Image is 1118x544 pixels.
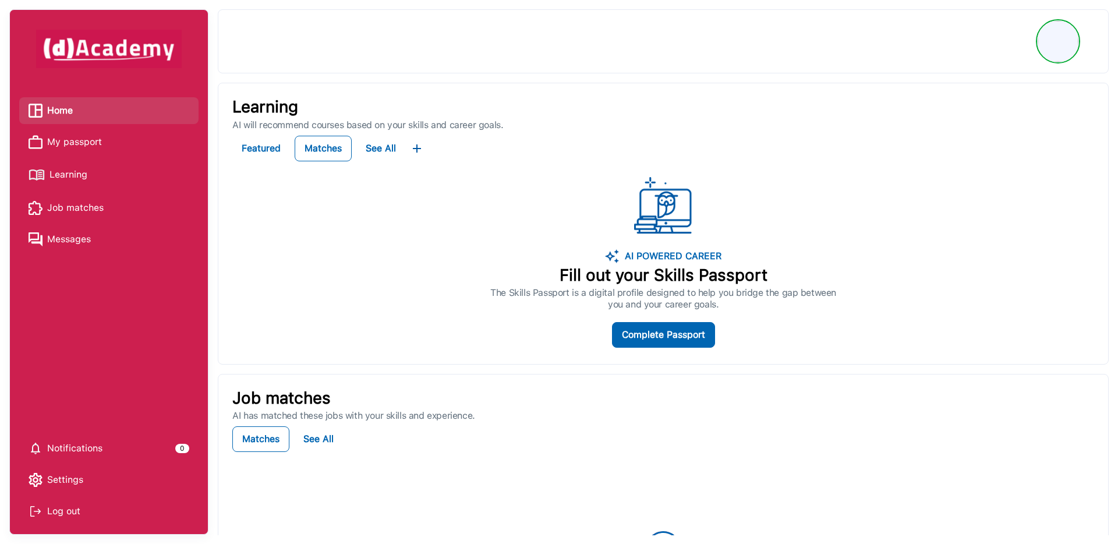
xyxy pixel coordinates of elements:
[47,440,102,457] span: Notifications
[490,287,836,310] p: The Skills Passport is a digital profile designed to help you bridge the gap between you and your...
[294,426,343,452] button: See All
[605,249,619,263] img: image
[29,133,189,151] a: My passport iconMy passport
[232,97,1094,117] p: Learning
[29,503,189,520] div: Log out
[356,136,405,161] button: See All
[410,142,424,156] img: ...
[29,232,43,246] img: Messages icon
[619,249,721,263] p: AI POWERED CAREER
[242,431,279,447] div: Matches
[47,102,73,119] span: Home
[29,135,43,149] img: My passport icon
[634,177,692,235] img: ...
[490,266,836,285] p: Fill out your Skills Passport
[305,140,342,157] div: Matches
[49,166,87,183] span: Learning
[47,471,83,489] span: Settings
[47,199,104,217] span: Job matches
[29,165,45,185] img: Learning icon
[29,199,189,217] a: Job matches iconJob matches
[29,231,189,248] a: Messages iconMessages
[1038,21,1078,62] img: Profile
[232,136,290,161] button: Featured
[29,201,43,215] img: Job matches icon
[47,231,91,248] span: Messages
[232,426,289,452] button: Matches
[232,410,1094,422] p: AI has matched these jobs with your skills and experience.
[29,104,43,118] img: Home icon
[295,136,352,161] button: Matches
[232,119,1094,131] p: AI will recommend courses based on your skills and career goals.
[29,441,43,455] img: setting
[612,322,715,348] button: Complete Passport
[622,327,705,343] div: Complete Passport
[29,102,189,119] a: Home iconHome
[303,431,334,447] div: See All
[242,140,281,157] div: Featured
[29,504,43,518] img: Log out
[232,388,1094,408] p: Job matches
[29,473,43,487] img: setting
[47,133,102,151] span: My passport
[366,140,396,157] div: See All
[175,444,189,453] div: 0
[36,30,182,68] img: dAcademy
[29,165,189,185] a: Learning iconLearning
